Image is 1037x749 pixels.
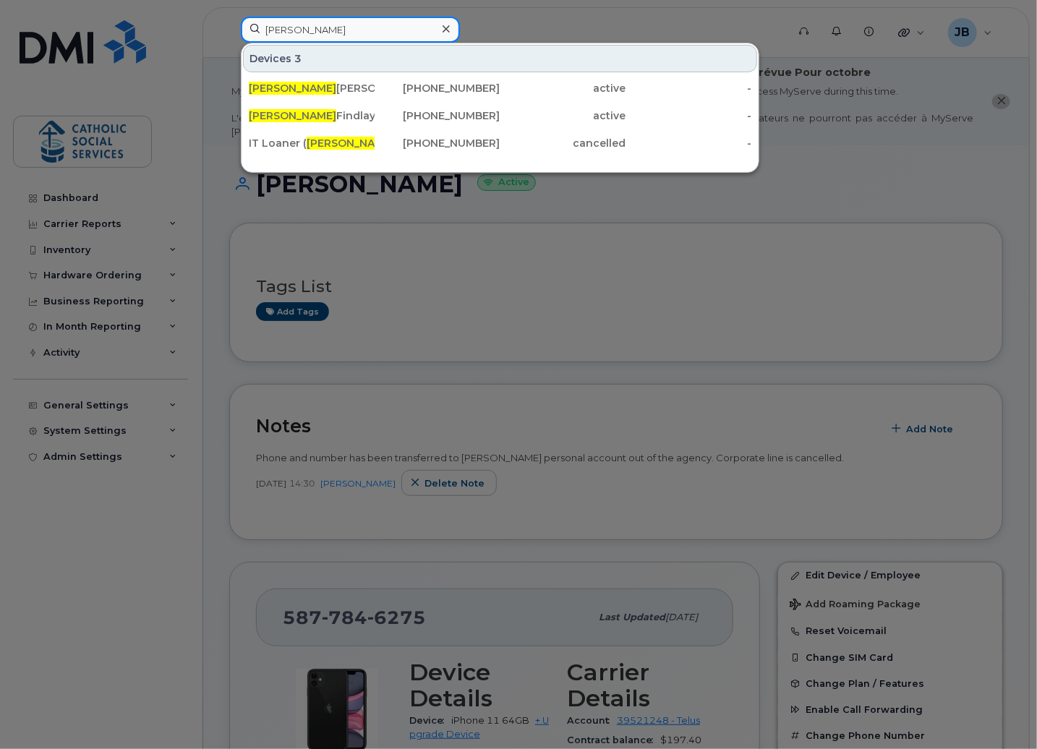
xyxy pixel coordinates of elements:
[243,75,757,101] a: [PERSON_NAME][PERSON_NAME][PHONE_NUMBER]active-
[249,82,336,95] span: [PERSON_NAME]
[294,51,302,66] span: 3
[249,136,375,150] div: IT Loaner ( [PERSON_NAME])
[500,108,626,123] div: active
[249,81,375,95] div: [PERSON_NAME]
[974,686,1026,738] iframe: Messenger Launcher
[626,81,751,95] div: -
[500,136,626,150] div: cancelled
[375,81,500,95] div: [PHONE_NUMBER]
[249,108,375,123] div: Findlay
[249,109,336,122] span: [PERSON_NAME]
[243,103,757,129] a: [PERSON_NAME]Findlay[PHONE_NUMBER]active-
[243,130,757,156] a: IT Loaner ([PERSON_NAME][PERSON_NAME])[PHONE_NUMBER]cancelled-
[626,108,751,123] div: -
[375,136,500,150] div: [PHONE_NUMBER]
[375,108,500,123] div: [PHONE_NUMBER]
[626,136,751,150] div: -
[243,45,757,72] div: Devices
[500,81,626,95] div: active
[307,137,394,150] span: [PERSON_NAME]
